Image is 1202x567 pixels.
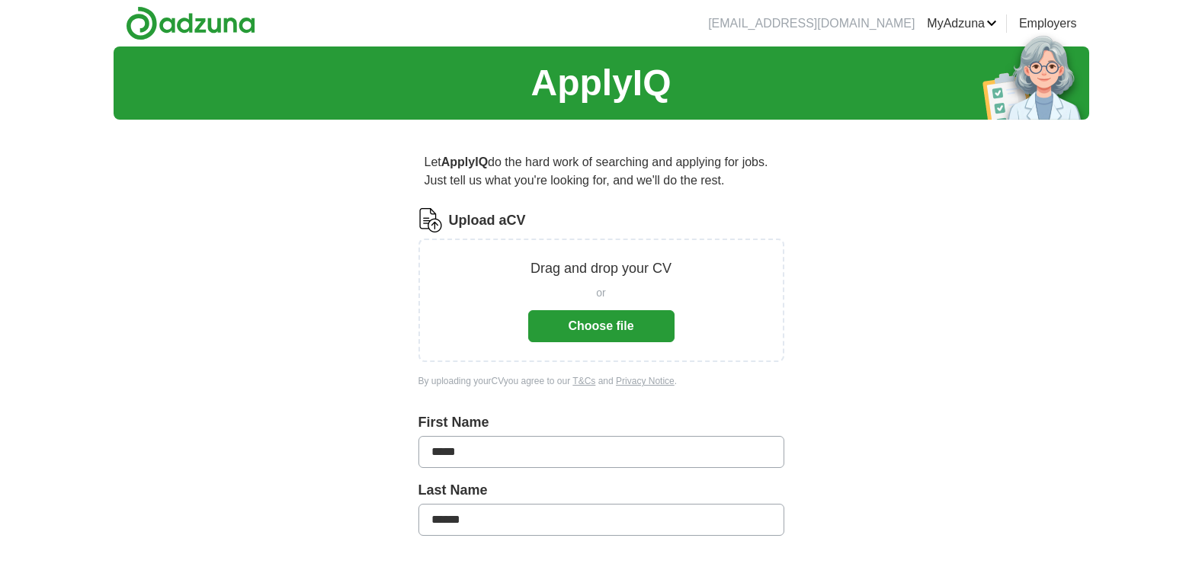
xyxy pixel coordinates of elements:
[530,258,672,279] p: Drag and drop your CV
[418,374,784,388] div: By uploading your CV you agree to our and .
[708,14,915,33] li: [EMAIL_ADDRESS][DOMAIN_NAME]
[572,376,595,386] a: T&Cs
[418,208,443,232] img: CV Icon
[418,480,784,501] label: Last Name
[528,310,675,342] button: Choose file
[418,147,784,196] p: Let do the hard work of searching and applying for jobs. Just tell us what you're looking for, an...
[596,285,605,301] span: or
[441,155,488,168] strong: ApplyIQ
[616,376,675,386] a: Privacy Notice
[126,6,255,40] img: Adzuna logo
[927,14,997,33] a: MyAdzuna
[1019,14,1077,33] a: Employers
[418,412,784,433] label: First Name
[530,56,671,111] h1: ApplyIQ
[449,210,526,231] label: Upload a CV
